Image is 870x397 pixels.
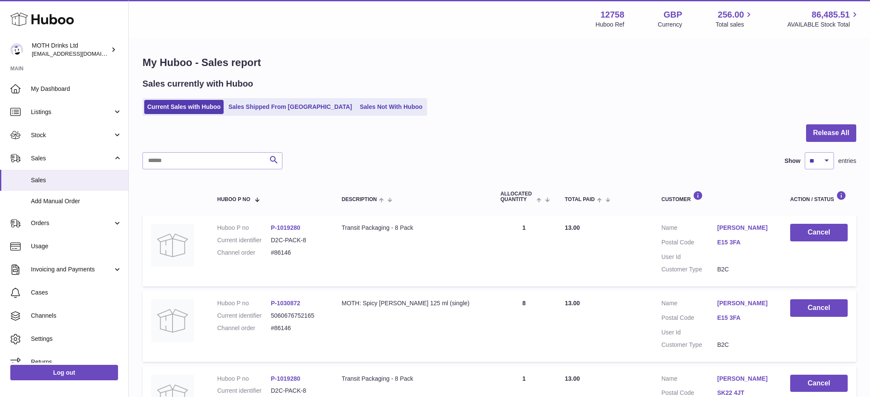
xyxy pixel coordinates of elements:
[717,341,773,349] dd: B2C
[661,253,717,261] dt: User Id
[812,9,850,21] span: 86,485.51
[790,224,848,241] button: Cancel
[661,224,717,234] dt: Name
[217,312,271,320] dt: Current identifier
[492,215,556,286] td: 1
[661,265,717,274] dt: Customer Type
[600,9,624,21] strong: 12758
[492,291,556,362] td: 8
[565,197,595,202] span: Total paid
[32,42,109,58] div: MOTH Drinks Ltd
[565,375,580,382] span: 13.00
[31,176,122,184] span: Sales
[357,100,425,114] a: Sales Not With Huboo
[717,314,773,322] a: E15 3FA
[32,50,126,57] span: [EMAIL_ADDRESS][DOMAIN_NAME]
[342,224,483,232] div: Transit Packaging - 8 Pack
[217,249,271,257] dt: Channel order
[342,375,483,383] div: Transit Packaging - 8 Pack
[500,191,534,202] span: ALLOCATED Quantity
[10,365,118,380] a: Log out
[271,312,324,320] dd: 5060676752165
[217,324,271,332] dt: Channel order
[31,242,122,250] span: Usage
[342,299,483,307] div: MOTH: Spicy [PERSON_NAME] 125 ml (single)
[596,21,624,29] div: Huboo Ref
[717,238,773,247] a: E15 3FA
[785,157,800,165] label: Show
[718,9,744,21] span: 256.00
[838,157,856,165] span: entries
[790,191,848,202] div: Action / Status
[787,9,860,29] a: 86,485.51 AVAILABLE Stock Total
[151,299,194,342] img: no-photo.jpg
[661,191,773,202] div: Customer
[661,375,717,385] dt: Name
[717,224,773,232] a: [PERSON_NAME]
[717,299,773,307] a: [PERSON_NAME]
[142,78,253,90] h2: Sales currently with Huboo
[217,236,271,244] dt: Current identifier
[217,224,271,232] dt: Huboo P no
[31,154,113,162] span: Sales
[31,219,113,227] span: Orders
[271,300,300,307] a: P-1030872
[661,238,717,249] dt: Postal Code
[717,265,773,274] dd: B2C
[271,324,324,332] dd: #86146
[664,9,682,21] strong: GBP
[790,299,848,317] button: Cancel
[144,100,224,114] a: Current Sales with Huboo
[342,197,377,202] span: Description
[271,387,324,395] dd: D2C-PACK-8
[31,85,122,93] span: My Dashboard
[661,299,717,310] dt: Name
[271,375,300,382] a: P-1019280
[271,224,300,231] a: P-1019280
[717,375,773,383] a: [PERSON_NAME]
[31,265,113,274] span: Invoicing and Payments
[715,9,754,29] a: 256.00 Total sales
[31,358,122,366] span: Returns
[217,197,250,202] span: Huboo P no
[31,335,122,343] span: Settings
[31,131,113,139] span: Stock
[225,100,355,114] a: Sales Shipped From [GEOGRAPHIC_DATA]
[271,236,324,244] dd: D2C-PACK-8
[271,249,324,257] dd: #86146
[142,56,856,69] h1: My Huboo - Sales report
[787,21,860,29] span: AVAILABLE Stock Total
[10,43,23,56] img: internalAdmin-12758@internal.huboo.com
[790,375,848,392] button: Cancel
[31,312,122,320] span: Channels
[31,197,122,205] span: Add Manual Order
[565,224,580,231] span: 13.00
[806,124,856,142] button: Release All
[715,21,754,29] span: Total sales
[31,108,113,116] span: Listings
[31,289,122,297] span: Cases
[217,387,271,395] dt: Current identifier
[717,389,773,397] a: SK22 4JT
[661,314,717,324] dt: Postal Code
[658,21,682,29] div: Currency
[661,341,717,349] dt: Customer Type
[217,375,271,383] dt: Huboo P no
[565,300,580,307] span: 13.00
[217,299,271,307] dt: Huboo P no
[151,224,194,267] img: no-photo.jpg
[661,328,717,337] dt: User Id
